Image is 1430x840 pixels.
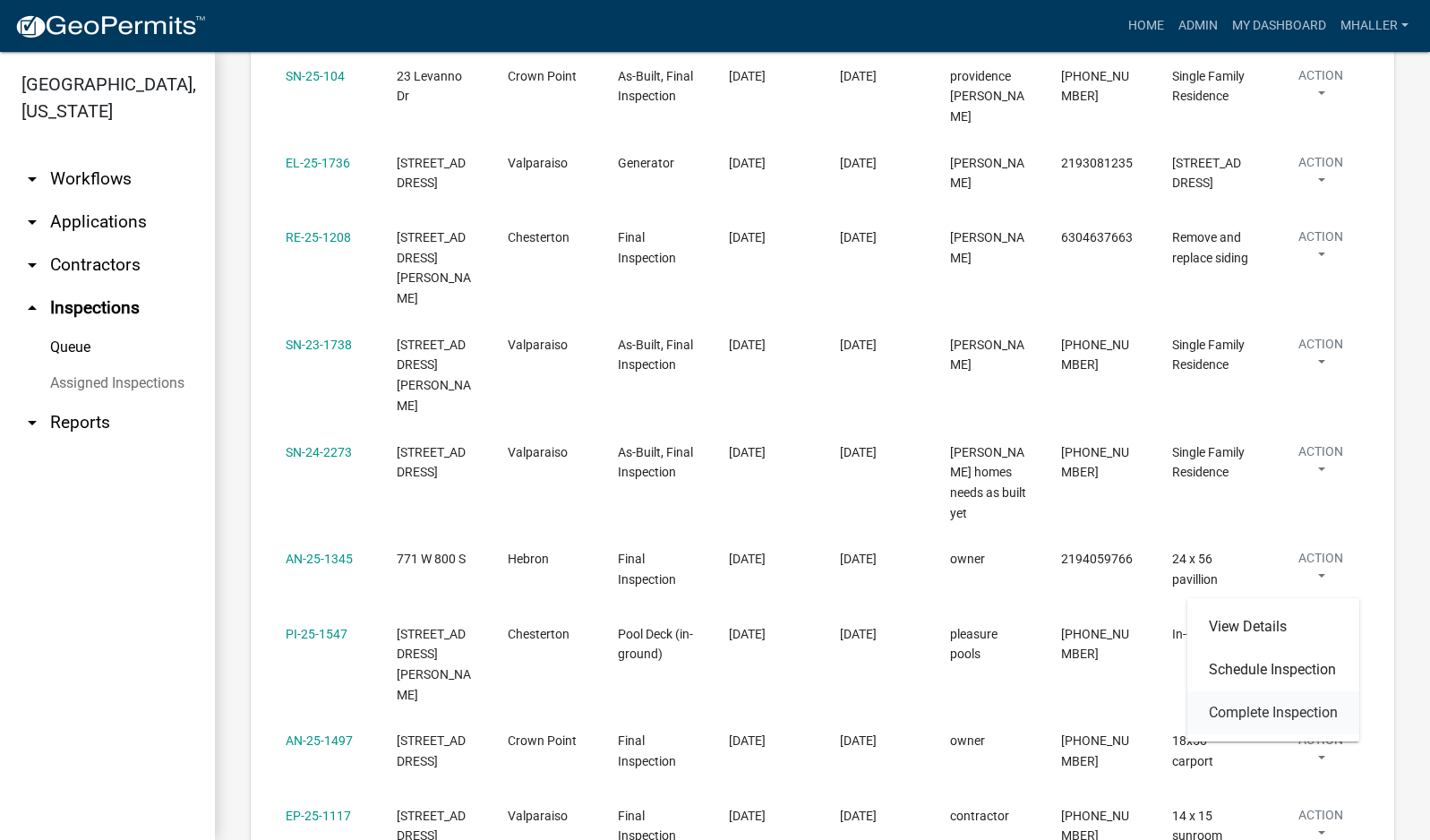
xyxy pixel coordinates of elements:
[729,445,766,459] span: 09/15/2025
[397,627,471,702] span: 529 E Burdick Rd
[618,230,676,265] span: Final Inspection
[729,156,766,170] span: 09/17/2025
[1172,156,1241,191] span: 3355 Mockingbird LnValparaiso
[1061,445,1129,480] span: 555-555-5555
[950,230,1024,265] span: Nico Soave
[950,156,1024,191] span: Steven Sumichrast
[21,211,43,233] i: arrow_drop_down
[1282,227,1358,272] button: Action
[618,338,693,373] span: As-Built, Final Inspection
[840,227,916,248] div: [DATE]
[397,338,471,413] span: 163 Drake Dr
[21,412,43,433] i: arrow_drop_down
[508,809,568,823] span: Valparaiso
[840,549,916,570] div: [DATE]
[286,230,351,244] a: RE-25-1208
[729,338,766,352] span: 09/10/2025
[1061,69,1129,104] span: 555-555-5555
[618,627,693,662] span: Pool Deck (in-ground)
[1171,9,1225,43] a: Admin
[397,733,466,768] span: 783 W Division Rd
[508,69,577,83] span: Crown Point
[508,627,569,641] span: Chesterton
[1282,442,1358,487] button: Action
[1172,627,1229,641] span: In-Ground
[286,627,347,641] a: PI-25-1547
[1172,69,1245,104] span: Single Family Residence
[840,731,916,751] div: [DATE]
[286,156,350,170] a: EL-25-1736
[1061,552,1133,566] span: 2194059766
[840,153,916,174] div: [DATE]
[397,445,466,480] span: 306 Apple Grove Ln
[286,809,351,823] a: EP-25-1117
[286,69,345,83] a: SN-25-104
[1282,153,1358,198] button: Action
[21,297,43,319] i: arrow_drop_up
[286,338,352,352] a: SN-23-1738
[21,254,43,276] i: arrow_drop_down
[397,156,466,191] span: 3355 Mockingbird Ln
[1061,627,1129,662] span: 269-338-3407
[1282,731,1358,776] button: Action
[397,230,471,305] span: 1332 N Brummitt Rd
[840,66,916,87] div: [DATE]
[1172,338,1245,373] span: Single Family Residence
[1061,733,1129,768] span: 708-466-2240
[729,733,766,748] span: 09/17/2025
[397,69,462,104] span: 23 Levanno Dr
[1061,156,1133,170] span: 2193081235
[950,69,1024,124] span: providence tom jurik
[729,809,766,823] span: 09/17/2025
[840,806,916,827] div: [DATE]
[1061,338,1129,373] span: 219-746-2236
[618,156,674,170] span: Generator
[1172,445,1245,480] span: Single Family Residence
[508,733,577,748] span: Crown Point
[1282,549,1358,594] button: Action
[508,338,568,352] span: Valparaiso
[508,552,549,566] span: Hebron
[950,552,985,566] span: owner
[950,445,1026,520] span: Havyn homes needs as built yet
[1172,733,1213,768] span: 18x50 carport
[1061,230,1133,244] span: 6304637663
[840,442,916,463] div: [DATE]
[729,230,766,244] span: 09/17/2025
[1187,598,1359,741] div: Action
[840,624,916,645] div: [DATE]
[729,552,766,566] span: 09/16/2025
[950,809,1009,823] span: contractor
[1172,552,1218,587] span: 24 x 56 pavillion
[1121,9,1171,43] a: Home
[286,445,352,459] a: SN-24-2273
[286,552,353,566] a: AN-25-1345
[21,168,43,190] i: arrow_drop_down
[1187,648,1359,691] a: Schedule Inspection
[397,552,466,566] span: 771 W 800 S
[508,445,568,459] span: Valparaiso
[950,338,1024,373] span: andrew
[1172,230,1248,265] span: Remove and replace siding
[1225,9,1333,43] a: My Dashboard
[1187,605,1359,648] a: View Details
[840,335,916,356] div: [DATE]
[618,445,693,480] span: As-Built, Final Inspection
[1187,691,1359,734] a: Complete Inspection
[1282,66,1358,111] button: Action
[729,69,766,83] span: 09/08/2025
[729,627,766,641] span: 09/17/2025
[508,156,568,170] span: Valparaiso
[618,69,693,104] span: As-Built, Final Inspection
[618,552,676,587] span: Final Inspection
[286,733,353,748] a: AN-25-1497
[1333,9,1416,43] a: mhaller
[618,733,676,768] span: Final Inspection
[950,733,985,748] span: owner
[950,627,998,662] span: pleasure pools
[508,230,569,244] span: Chesterton
[1282,335,1358,380] button: Action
